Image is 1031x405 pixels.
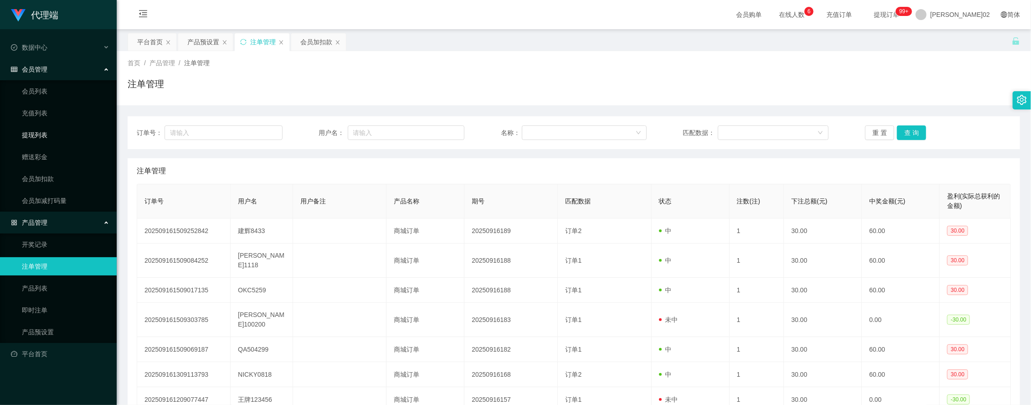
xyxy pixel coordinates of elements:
[231,218,293,244] td: 建辉8433
[501,128,521,138] span: 名称：
[730,218,784,244] td: 1
[128,0,159,30] i: 图标： menu-fold
[565,197,591,205] span: 匹配数据
[1017,95,1027,105] i: 图标： 设置
[1007,11,1020,18] font: 简体
[144,197,164,205] span: 订单号
[240,39,247,45] i: 图标： 同步
[22,44,47,51] font: 数据中心
[22,170,109,188] a: 会员加扣款
[665,257,672,264] font: 中
[348,125,465,140] input: 请输入
[137,218,231,244] td: 202509161509252842
[665,396,678,403] font: 未中
[1001,11,1007,18] i: 图标： global
[947,192,1000,209] span: 盈利(实际总获利的金额)
[22,148,109,166] a: 赠送彩金
[464,278,558,303] td: 20250916188
[22,257,109,275] a: 注单管理
[784,303,862,337] td: 30.00
[179,59,180,67] span: /
[947,226,968,236] span: 30.00
[826,11,852,18] font: 充值订单
[784,337,862,362] td: 30.00
[565,371,582,378] span: 订单2
[730,362,784,387] td: 1
[335,40,340,45] i: 图标： 关闭
[11,66,17,73] i: 图标： table
[184,59,210,67] span: 注单管理
[144,59,146,67] span: /
[665,286,672,294] font: 中
[862,362,940,387] td: 60.00
[165,40,171,45] i: 图标： 关闭
[11,44,17,51] i: 图标： check-circle-o
[730,303,784,337] td: 1
[779,11,804,18] font: 在线人数
[865,125,894,140] button: 重 置
[784,278,862,303] td: 30.00
[665,346,672,353] font: 中
[636,130,641,136] i: 图标： 向下
[947,344,968,354] span: 30.00
[1012,37,1020,45] i: 图标： 解锁
[665,371,672,378] font: 中
[319,128,348,138] span: 用户名：
[565,316,582,323] span: 订单1
[947,315,970,325] span: -30.00
[387,278,464,303] td: 商城订单
[231,303,293,337] td: [PERSON_NAME]100200
[464,362,558,387] td: 20250916168
[862,303,940,337] td: 0.00
[683,128,718,138] span: 匹配数据：
[137,128,165,138] span: 订单号：
[137,166,166,177] span: 注单管理
[387,362,464,387] td: 商城订单
[565,227,582,234] span: 订单2
[22,104,109,122] a: 充值列表
[737,197,760,205] span: 注数(注)
[730,278,784,303] td: 1
[11,345,109,363] a: 图标： 仪表板平台首页
[947,369,968,379] span: 30.00
[862,218,940,244] td: 60.00
[730,244,784,278] td: 1
[22,279,109,297] a: 产品列表
[565,286,582,294] span: 订单1
[22,82,109,100] a: 会员列表
[947,285,968,295] span: 30.00
[784,362,862,387] td: 30.00
[11,219,17,226] i: 图标： AppStore-O
[238,197,257,205] span: 用户名
[22,323,109,341] a: 产品预设置
[862,244,940,278] td: 60.00
[137,337,231,362] td: 202509161509069187
[300,197,326,205] span: 用户备注
[22,219,47,226] font: 产品管理
[565,396,582,403] span: 订单1
[31,0,58,30] h1: 代理端
[11,11,58,18] a: 代理端
[231,244,293,278] td: [PERSON_NAME]1118
[137,362,231,387] td: 202509161309113793
[165,125,283,140] input: 请输入
[300,33,332,51] div: 会员加扣款
[665,227,672,234] font: 中
[464,244,558,278] td: 20250916188
[222,40,227,45] i: 图标： 关闭
[947,395,970,405] span: -30.00
[394,197,419,205] span: 产品名称
[947,255,968,265] span: 30.00
[565,257,582,264] span: 订单1
[128,77,164,91] h1: 注单管理
[149,59,175,67] span: 产品管理
[11,9,26,22] img: logo.9652507e.png
[231,362,293,387] td: NICKY0818
[464,303,558,337] td: 20250916183
[808,7,811,16] p: 6
[387,244,464,278] td: 商城订单
[278,40,284,45] i: 图标： 关闭
[565,346,582,353] span: 订单1
[804,7,814,16] sup: 6
[659,197,672,205] span: 状态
